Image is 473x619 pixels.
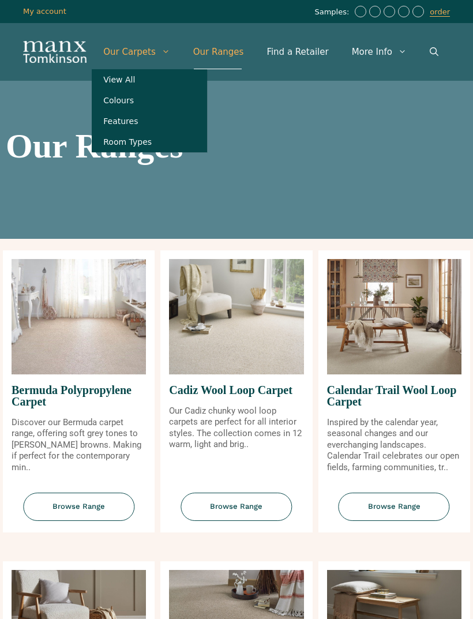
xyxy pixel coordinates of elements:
span: Calendar Trail Wool Loop Carpet [327,374,461,417]
span: Bermuda Polypropylene Carpet [12,374,146,417]
a: Our Carpets [92,35,182,69]
img: Bermuda Polypropylene Carpet [12,259,146,374]
p: Our Cadiz chunky wool loop carpets are perfect for all interior styles. The collection comes in 1... [169,406,303,451]
span: Browse Range [23,493,134,521]
span: Browse Range [181,493,292,521]
a: Browse Range [318,493,470,532]
span: Cadiz Wool Loop Carpet [169,374,303,406]
a: My account [23,7,66,16]
span: Browse Range [339,493,450,521]
a: Our Ranges [182,35,256,69]
a: Open Search Bar [418,35,450,69]
nav: Primary [92,35,450,69]
p: Discover our Bermuda carpet range, offering soft grey tones to [PERSON_NAME] browns. Making if pe... [12,417,146,474]
a: Browse Range [160,493,312,532]
a: Colours [92,90,207,111]
a: Room Types [92,132,207,152]
a: Features [92,111,207,132]
a: More Info [340,35,418,69]
a: View All [92,69,207,90]
img: Cadiz Wool Loop Carpet [169,259,303,374]
p: Inspired by the calendar year, seasonal changes and our everchanging landscapes. Calendar Trail c... [327,417,461,474]
img: Calendar Trail Wool Loop Carpet [327,259,461,374]
a: Find a Retailer [255,35,340,69]
img: Manx Tomkinson [23,41,87,63]
a: order [430,7,450,17]
a: Browse Range [3,493,155,532]
h1: Our Ranges [6,129,467,163]
span: Samples: [314,7,352,17]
